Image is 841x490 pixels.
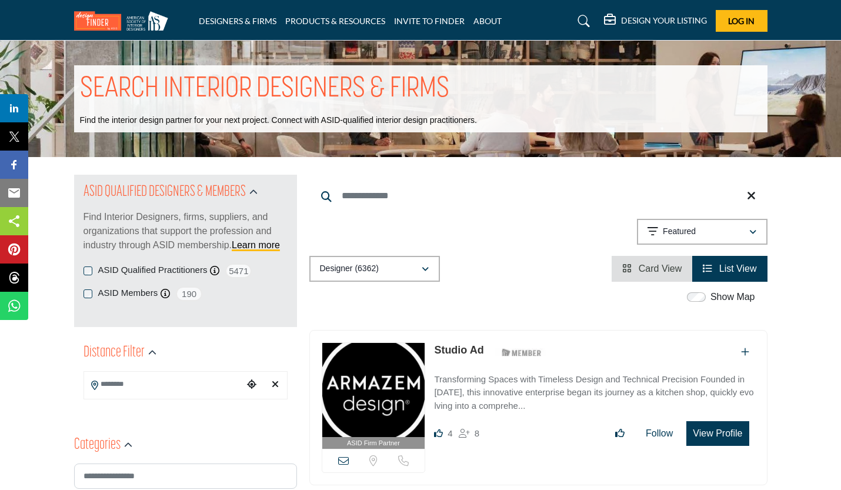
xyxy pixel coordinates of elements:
p: Transforming Spaces with Timeless Design and Technical Precision Founded in [DATE], this innovati... [434,373,755,413]
a: PRODUCTS & RESOURCES [285,16,385,26]
a: View List [703,264,756,274]
input: Search Location [84,373,243,396]
button: Featured [637,219,767,245]
span: Log In [728,16,755,26]
div: Followers [459,426,479,441]
button: Like listing [608,422,632,445]
button: Log In [716,10,767,32]
h1: SEARCH INTERIOR DESIGNERS & FIRMS [80,71,449,108]
span: 190 [176,286,202,301]
span: ASID Firm Partner [347,438,400,448]
span: 5471 [225,264,252,278]
label: Show Map [710,290,755,304]
input: Search Category [74,464,297,489]
h2: Categories [74,435,121,456]
img: ASID Members Badge Icon [495,345,548,360]
h2: ASID QUALIFIED DESIGNERS & MEMBERS [84,182,246,203]
p: Find Interior Designers, firms, suppliers, and organizations that support the profession and indu... [84,210,288,252]
h5: DESIGN YOUR LISTING [621,15,707,26]
li: Card View [612,256,692,282]
a: Search [566,12,598,31]
input: ASID Qualified Practitioners checkbox [84,266,92,275]
button: Designer (6362) [309,256,440,282]
li: List View [692,256,767,282]
a: View Card [622,264,682,274]
div: Clear search location [266,372,284,398]
span: 8 [475,428,479,438]
label: ASID Members [98,286,158,300]
button: View Profile [686,421,749,446]
a: Studio Ad [434,344,483,356]
span: Card View [639,264,682,274]
a: DESIGNERS & FIRMS [199,16,276,26]
i: Likes [434,429,443,438]
label: ASID Qualified Practitioners [98,264,208,277]
a: INVITE TO FINDER [394,16,465,26]
a: Transforming Spaces with Timeless Design and Technical Precision Founded in [DATE], this innovati... [434,366,755,413]
input: ASID Members checkbox [84,289,92,298]
div: Choose your current location [243,372,261,398]
a: ASID Firm Partner [322,343,425,449]
h2: Distance Filter [84,342,145,364]
span: 4 [448,428,452,438]
img: Site Logo [74,11,174,31]
p: Designer (6362) [320,263,379,275]
button: Follow [638,422,680,445]
div: DESIGN YOUR LISTING [604,14,707,28]
a: Add To List [741,347,749,357]
input: Search Keyword [309,182,767,210]
p: Find the interior design partner for your next project. Connect with ASID-qualified interior desi... [80,115,477,126]
a: Learn more [232,240,280,250]
p: Studio Ad [434,342,483,358]
p: Featured [663,226,696,238]
a: ABOUT [473,16,502,26]
span: List View [719,264,757,274]
img: Studio Ad [322,343,425,437]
